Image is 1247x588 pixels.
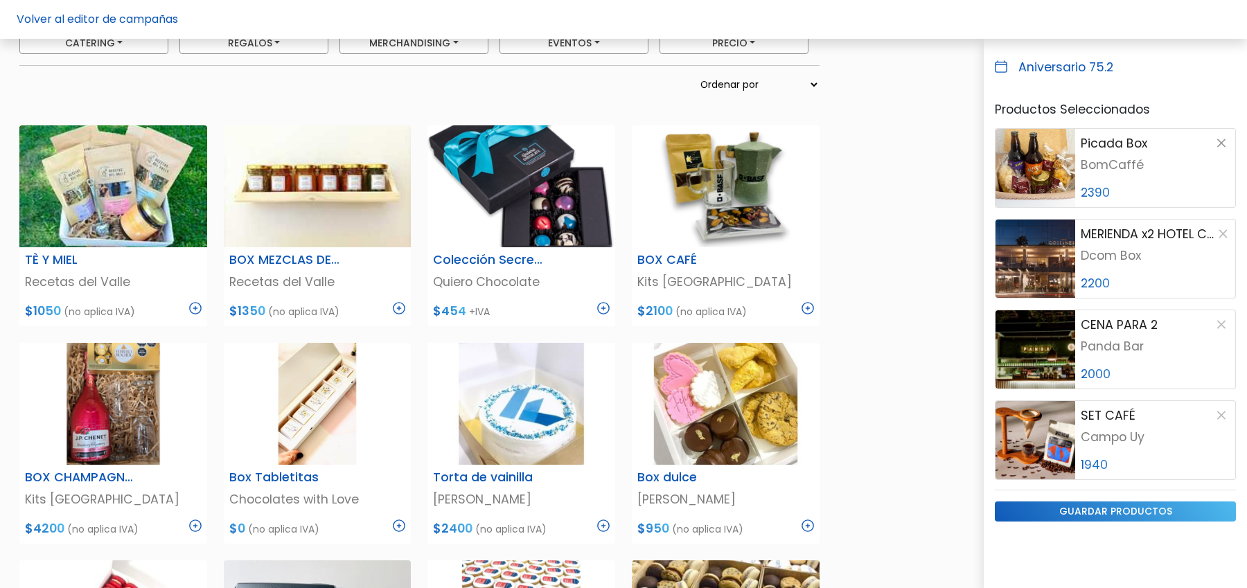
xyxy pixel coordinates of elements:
[248,522,319,536] span: (no aplica IVA)
[425,470,554,485] h6: Torta de vainilla
[425,253,554,267] h6: Colección Secretaria
[64,305,135,319] span: (no aplica IVA)
[1081,456,1230,474] p: 1940
[637,273,814,291] p: Kits [GEOGRAPHIC_DATA]
[1081,274,1230,292] p: 2200
[189,519,202,532] img: plus_icon-3fa29c8c201d8ce5b7c3ad03cb1d2b720885457b696e93dcc2ba0c445e8c3955.svg
[433,273,610,291] p: Quiero Chocolate
[996,310,1075,389] img: product image
[1081,316,1158,334] p: CENA PARA 2
[393,519,405,532] img: plus_icon-3fa29c8c201d8ce5b7c3ad03cb1d2b720885457b696e93dcc2ba0c445e8c3955.svg
[672,522,743,536] span: (no aplica IVA)
[1081,407,1135,425] p: SET CAFÉ
[637,520,669,537] span: $950
[268,305,339,319] span: (no aplica IVA)
[17,470,145,485] h6: BOX CHAMPAGNE PARA 2
[179,33,328,54] button: Regalos
[1018,60,1113,75] h6: Aniversario 75.2
[637,303,673,319] span: $2100
[802,519,814,532] img: plus_icon-3fa29c8c201d8ce5b7c3ad03cb1d2b720885457b696e93dcc2ba0c445e8c3955.svg
[19,125,207,326] a: TÈ Y MIEL Recetas del Valle $1050 (no aplica IVA)
[660,33,808,54] button: Precio
[339,33,488,54] button: Merchandising
[427,343,615,544] a: Torta de vainilla [PERSON_NAME] $2400 (no aplica IVA)
[25,303,61,319] span: $1050
[19,33,168,54] button: Catering
[632,125,820,247] img: thumb_2000___2000-Photoroom__49_.png
[637,490,814,508] p: [PERSON_NAME]
[25,520,64,537] span: $4200
[1081,134,1147,152] p: Picada Box
[189,302,202,314] img: plus_icon-3fa29c8c201d8ce5b7c3ad03cb1d2b720885457b696e93dcc2ba0c445e8c3955.svg
[224,125,412,247] img: thumb_WhatsApp_Image_2024-11-11_at_16.48.26.jpeg
[427,343,615,465] img: thumb_2000___2000-Photoroom_-_2024-09-23T143436.038.jpg
[433,520,472,537] span: $2400
[71,13,200,40] div: ¿Necesitás ayuda?
[499,33,648,54] button: Eventos
[229,303,265,319] span: $1350
[629,470,758,485] h6: Box dulce
[229,520,245,537] span: $0
[996,129,1075,207] img: product image
[25,273,202,291] p: Recetas del Valle
[433,303,466,319] span: $454
[393,302,405,314] img: plus_icon-3fa29c8c201d8ce5b7c3ad03cb1d2b720885457b696e93dcc2ba0c445e8c3955.svg
[632,343,820,544] a: Box dulce [PERSON_NAME] $950 (no aplica IVA)
[25,490,202,508] p: Kits [GEOGRAPHIC_DATA]
[229,273,406,291] p: Recetas del Valle
[995,501,1236,522] input: guardar productos
[427,125,615,326] a: Colección Secretaria Quiero Chocolate $454 +IVA
[802,302,814,314] img: plus_icon-3fa29c8c201d8ce5b7c3ad03cb1d2b720885457b696e93dcc2ba0c445e8c3955.svg
[1081,156,1230,174] p: BomCaffé
[427,125,615,247] img: thumb_secretaria.png
[19,343,207,465] img: thumb_Dise%C3%B1o_sin_t%C3%ADtulo_-_2025-02-17T100854.687.png
[597,519,610,532] img: plus_icon-3fa29c8c201d8ce5b7c3ad03cb1d2b720885457b696e93dcc2ba0c445e8c3955.svg
[675,305,747,319] span: (no aplica IVA)
[224,343,412,544] a: Box Tabletitas Chocolates with Love $0 (no aplica IVA)
[433,490,610,508] p: [PERSON_NAME]
[632,343,820,465] img: thumb_2000___2000-Photoroom_-_2024-09-23T143311.146.jpg
[17,11,178,27] a: Volver al editor de campañas
[629,253,758,267] h6: BOX CAFÉ
[475,522,547,536] span: (no aplica IVA)
[221,470,350,485] h6: Box Tabletitas
[1081,337,1230,355] p: Panda Bar
[597,302,610,314] img: plus_icon-3fa29c8c201d8ce5b7c3ad03cb1d2b720885457b696e93dcc2ba0c445e8c3955.svg
[224,343,412,465] img: thumb_WhatsApp_Image_2023-08-21_at_11.19.34.jpg
[1081,428,1230,446] p: Campo Uy
[67,522,139,536] span: (no aplica IVA)
[1081,247,1230,265] p: Dcom Box
[469,305,490,319] span: +IVA
[19,125,207,247] img: thumb_PHOTO-2024-04-09-14-21-58.jpg
[229,490,406,508] p: Chocolates with Love
[19,343,207,544] a: BOX CHAMPAGNE PARA 2 Kits [GEOGRAPHIC_DATA] $4200 (no aplica IVA)
[1081,184,1230,202] p: 2390
[224,125,412,326] a: BOX MEZCLAS DE CONDIMENTOS Recetas del Valle $1350 (no aplica IVA)
[221,253,350,267] h6: BOX MEZCLAS DE CONDIMENTOS
[995,103,1236,117] h6: Productos Seleccionados
[632,125,820,326] a: BOX CAFÉ Kits [GEOGRAPHIC_DATA] $2100 (no aplica IVA)
[996,401,1075,479] img: product image
[17,253,145,267] h6: TÈ Y MIEL
[996,220,1075,298] img: product image
[995,60,1007,73] img: calendar_blue-ac3b0d226928c1d0a031b7180dff2cef00a061937492cb3cf56fc5c027ac901f.svg
[1081,225,1216,243] p: MERIENDA x2 HOTEL COSTANERO
[1081,365,1230,383] p: 2000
